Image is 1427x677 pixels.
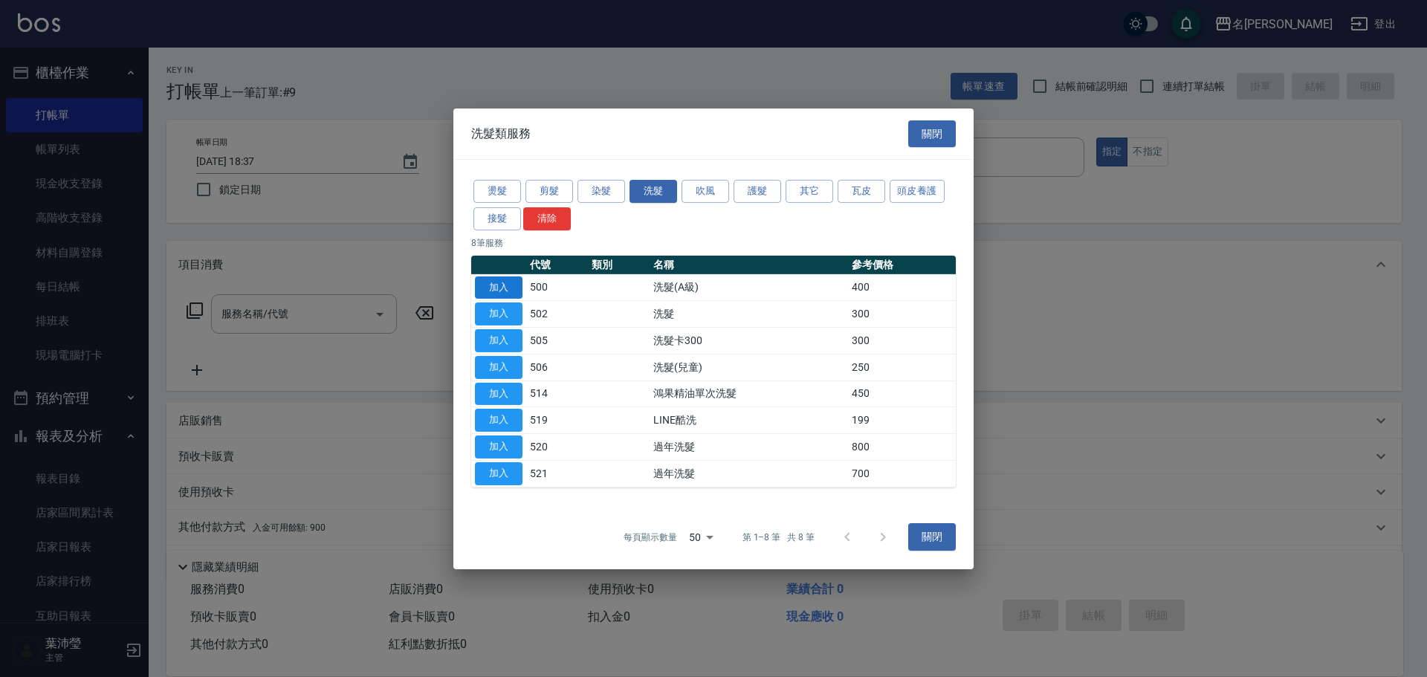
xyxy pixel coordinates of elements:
[526,433,588,460] td: 520
[650,460,848,487] td: 過年洗髮
[475,276,522,299] button: 加入
[742,531,815,544] p: 第 1–8 筆 共 8 筆
[650,301,848,328] td: 洗髮
[471,236,956,249] p: 8 筆服務
[526,460,588,487] td: 521
[734,180,781,203] button: 護髮
[786,180,833,203] button: 其它
[588,255,650,274] th: 類別
[650,354,848,380] td: 洗髮(兒童)
[526,255,588,274] th: 代號
[908,523,956,551] button: 關閉
[650,327,848,354] td: 洗髮卡300
[848,433,956,460] td: 800
[475,329,522,352] button: 加入
[848,255,956,274] th: 參考價格
[848,301,956,328] td: 300
[475,302,522,325] button: 加入
[473,180,521,203] button: 燙髮
[650,274,848,301] td: 洗髮(A級)
[650,407,848,434] td: LINE酷洗
[848,354,956,380] td: 250
[682,180,729,203] button: 吹風
[848,380,956,407] td: 450
[683,516,719,557] div: 50
[475,382,522,405] button: 加入
[526,354,588,380] td: 506
[848,460,956,487] td: 700
[630,180,677,203] button: 洗髮
[848,407,956,434] td: 199
[525,180,573,203] button: 剪髮
[848,327,956,354] td: 300
[848,274,956,301] td: 400
[650,255,848,274] th: 名稱
[890,180,945,203] button: 頭皮養護
[624,531,677,544] p: 每頁顯示數量
[577,180,625,203] button: 染髮
[838,180,885,203] button: 瓦皮
[523,207,571,230] button: 清除
[471,126,531,141] span: 洗髮類服務
[526,380,588,407] td: 514
[526,327,588,354] td: 505
[475,462,522,485] button: 加入
[650,433,848,460] td: 過年洗髮
[475,356,522,379] button: 加入
[526,407,588,434] td: 519
[908,120,956,147] button: 關閉
[475,435,522,459] button: 加入
[475,409,522,432] button: 加入
[650,380,848,407] td: 鴻果精油單次洗髮
[526,301,588,328] td: 502
[526,274,588,301] td: 500
[473,207,521,230] button: 接髮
